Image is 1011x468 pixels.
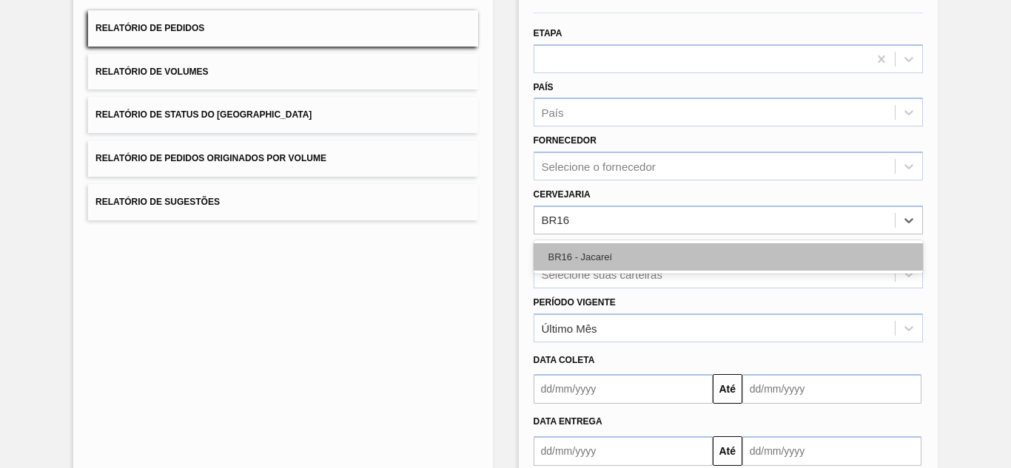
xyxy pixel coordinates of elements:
[534,297,616,308] label: Período Vigente
[534,189,591,200] label: Cervejaria
[713,436,742,466] button: Até
[534,374,713,404] input: dd/mm/yyyy
[542,268,662,280] div: Selecione suas carteiras
[542,322,597,334] div: Último Mês
[542,160,656,173] div: Selecione o fornecedor
[534,355,595,365] span: Data coleta
[88,54,477,90] button: Relatório de Volumes
[88,97,477,133] button: Relatório de Status do [GEOGRAPHIC_DATA]
[95,109,312,120] span: Relatório de Status do [GEOGRAPHIC_DATA]
[534,436,713,466] input: dd/mm/yyyy
[542,106,564,119] div: País
[95,23,204,33] span: Relatório de Pedidos
[534,135,597,146] label: Fornecedor
[88,184,477,220] button: Relatório de Sugestões
[742,436,921,466] input: dd/mm/yyyy
[88,140,477,177] button: Relatório de Pedidos Originados por Volume
[88,10,477,47] button: Relatório de Pedidos
[95,197,220,207] span: Relatório de Sugestões
[713,374,742,404] button: Até
[95,153,326,163] span: Relatório de Pedidos Originados por Volume
[534,243,923,271] div: BR16 - Jacareí
[95,67,208,77] span: Relatório de Volumes
[742,374,921,404] input: dd/mm/yyyy
[534,28,562,38] label: Etapa
[534,82,554,92] label: País
[534,416,602,427] span: Data entrega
